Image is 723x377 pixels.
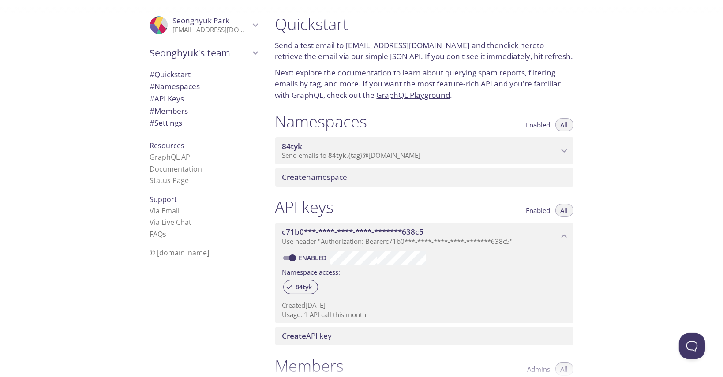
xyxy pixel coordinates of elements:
[150,69,155,79] span: #
[150,93,155,104] span: #
[143,11,265,40] div: Seonghyuk Park
[282,151,421,160] span: Send emails to . {tag} @[DOMAIN_NAME]
[150,248,210,258] span: © [DOMAIN_NAME]
[163,229,167,239] span: s
[275,327,573,345] div: Create API Key
[150,194,177,204] span: Support
[275,137,573,164] div: 84tyk namespace
[143,41,265,64] div: Seonghyuk's team
[150,141,185,150] span: Resources
[143,117,265,129] div: Team Settings
[275,356,344,376] h1: Members
[173,26,250,34] p: [EMAIL_ADDRESS][DOMAIN_NAME]
[377,90,450,100] a: GraphQL Playground
[150,81,200,91] span: Namespaces
[283,280,318,294] div: 84tyk
[521,118,556,131] button: Enabled
[150,93,184,104] span: API Keys
[275,197,334,217] h1: API keys
[282,172,307,182] span: Create
[275,112,367,131] h1: Namespaces
[555,118,573,131] button: All
[150,164,202,174] a: Documentation
[329,151,347,160] span: 84tyk
[282,310,566,319] p: Usage: 1 API call this month
[275,40,573,62] p: Send a test email to and then to retrieve the email via our simple JSON API. If you don't see it ...
[282,301,566,310] p: Created [DATE]
[282,331,307,341] span: Create
[298,254,330,262] a: Enabled
[150,206,180,216] a: Via Email
[150,118,183,128] span: Settings
[522,362,556,376] button: Admins
[275,168,573,187] div: Create namespace
[291,283,318,291] span: 84tyk
[150,47,250,59] span: Seonghyuk's team
[150,118,155,128] span: #
[150,106,155,116] span: #
[282,141,303,151] span: 84tyk
[150,152,192,162] a: GraphQL API
[143,80,265,93] div: Namespaces
[282,331,332,341] span: API key
[275,14,573,34] h1: Quickstart
[555,204,573,217] button: All
[521,204,556,217] button: Enabled
[275,67,573,101] p: Next: explore the to learn about querying spam reports, filtering emails by tag, and more. If you...
[143,93,265,105] div: API Keys
[346,40,470,50] a: [EMAIL_ADDRESS][DOMAIN_NAME]
[143,105,265,117] div: Members
[504,40,537,50] a: click here
[150,81,155,91] span: #
[150,217,192,227] a: Via Live Chat
[555,362,573,376] button: All
[150,106,188,116] span: Members
[150,69,191,79] span: Quickstart
[679,333,705,359] iframe: Help Scout Beacon - Open
[282,265,341,278] label: Namespace access:
[150,175,189,185] a: Status Page
[282,172,348,182] span: namespace
[338,67,392,78] a: documentation
[150,229,167,239] a: FAQ
[143,68,265,81] div: Quickstart
[173,15,230,26] span: Seonghyuk Park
